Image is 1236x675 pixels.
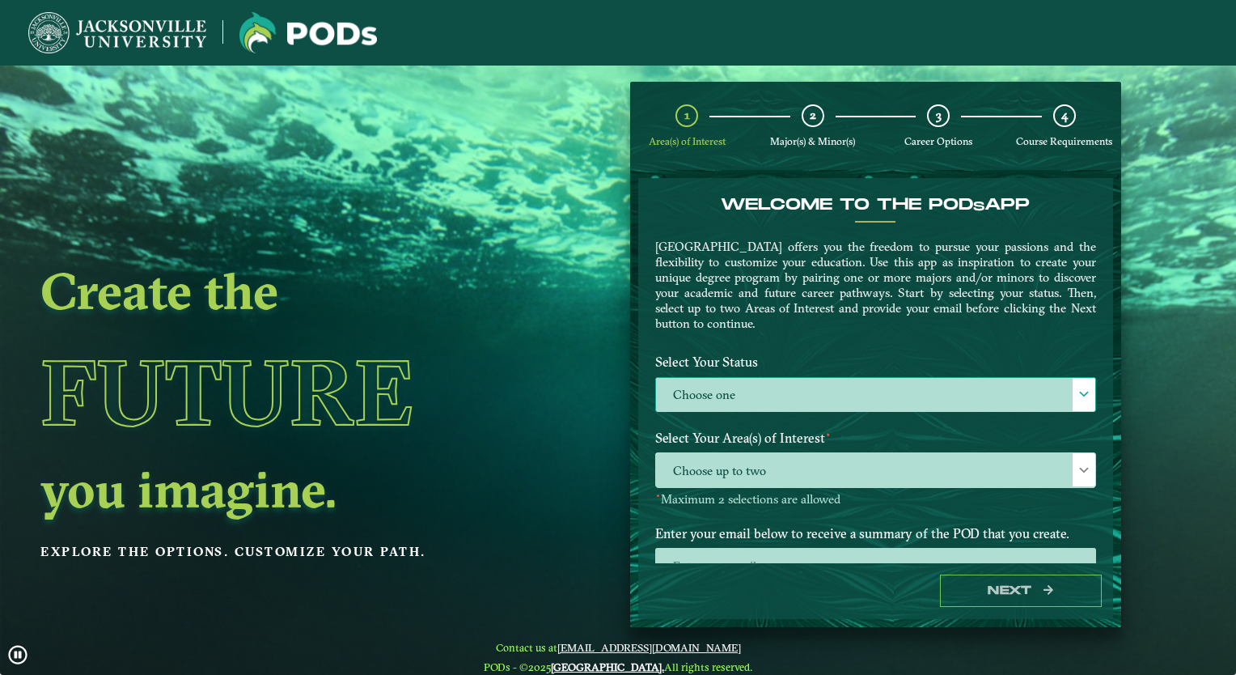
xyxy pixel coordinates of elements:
input: Enter your email [655,548,1096,583]
sub: s [973,199,984,214]
h1: Future [40,319,516,466]
h2: Create the [40,268,516,313]
img: Jacksonville University logo [28,12,206,53]
label: Enter your email below to receive a summary of the POD that you create. [643,518,1108,548]
p: [GEOGRAPHIC_DATA] offers you the freedom to pursue your passions and the flexibility to customize... [655,239,1096,331]
span: 2 [810,108,816,123]
span: PODs - ©2025 All rights reserved. [484,660,752,673]
span: Career Options [904,135,972,147]
span: 1 [684,108,690,123]
span: 3 [936,108,942,123]
img: Jacksonville University logo [239,12,377,53]
span: 4 [1061,108,1068,123]
h4: Welcome to the POD app [655,195,1096,214]
h2: you imagine. [40,466,516,512]
a: [EMAIL_ADDRESS][DOMAIN_NAME] [557,641,741,654]
span: Choose up to two [656,453,1095,488]
span: Course Requirements [1016,135,1112,147]
span: Major(s) & Minor(s) [770,135,855,147]
label: Choose one [656,378,1095,413]
a: [GEOGRAPHIC_DATA]. [551,660,664,673]
span: Contact us at [484,641,752,654]
span: Area(s) of Interest [649,135,726,147]
label: Select Your Area(s) of Interest [643,423,1108,453]
p: Explore the options. Customize your path. [40,540,516,564]
button: Next [940,575,1102,608]
sup: ⋆ [825,428,832,440]
label: Select Your Status [643,347,1108,377]
sup: ⋆ [655,490,661,501]
p: Maximum 2 selections are allowed [655,492,1096,507]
